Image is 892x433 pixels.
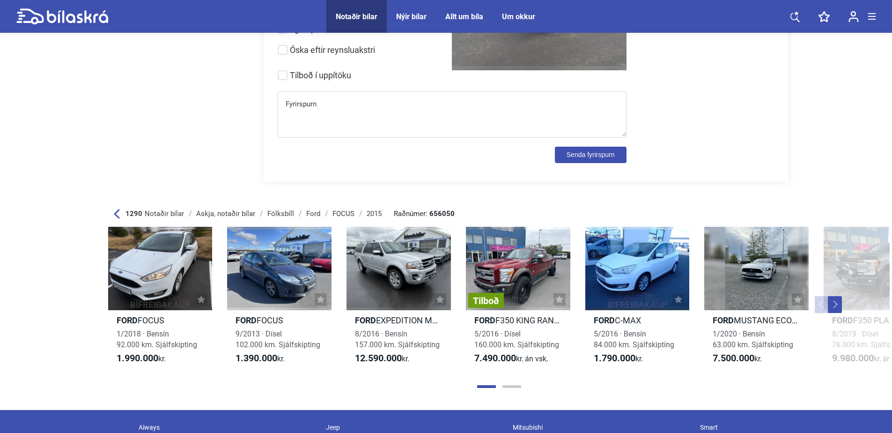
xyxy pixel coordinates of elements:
[474,329,559,349] span: 5/2016 · Dísel 160.000 km. Sjálfskipting
[355,353,409,364] span: kr.
[145,209,184,218] span: Notaðir bílar
[236,352,277,364] b: 1.390.000
[355,315,376,325] b: Ford
[594,352,635,364] b: 1.790.000
[848,11,859,22] img: user-login.svg
[394,210,455,217] span: Raðnúmer:
[713,352,754,364] b: 7.500.000
[336,12,377,21] a: Notaðir bílar
[236,315,257,325] b: Ford
[594,353,643,364] span: kr.
[429,210,455,217] b: 656050
[227,315,332,326] h2: FOCUS
[346,315,451,326] h2: EXPEDITION MAX
[306,210,320,217] div: Ford
[585,315,690,326] h2: C-MAX
[367,210,382,217] div: 2015
[832,315,853,325] b: Ford
[474,353,548,364] span: kr.
[713,353,762,364] span: kr.
[832,352,874,364] b: 9.980.000
[473,296,499,306] span: Tilboð
[815,296,829,313] button: Previous
[445,12,483,21] a: Allt um bíla
[713,329,793,349] span: 1/2020 · Bensín 63.000 km. Sjálfskipting
[704,227,809,373] a: FordMUSTANG ECOBOOST1/2020 · Bensín63.000 km. Sjálfskipting7.500.000kr.
[267,210,294,217] div: Fólksbíll
[117,315,138,325] b: Ford
[346,227,451,373] a: FordEXPEDITION MAX8/2016 · Bensín157.000 km. Sjálfskipting12.590.000kr.
[227,227,332,373] a: FordFOCUS9/2013 · Dísel102.000 km. Sjálfskipting1.390.000kr.
[828,296,842,313] button: Next
[594,329,674,349] span: 5/2016 · Bensín 84.000 km. Sjálfskipting
[594,315,615,325] b: Ford
[332,210,354,217] div: FOCUS
[396,12,427,21] a: Nýir bílar
[477,385,496,388] button: Page 1
[290,70,351,80] span: Tilboð í uppítöku
[117,352,158,364] b: 1.990.000
[290,45,375,55] span: Óska eftir reynsluakstri
[196,210,255,217] div: Askja, notaðir bílar
[555,147,627,163] button: Senda fyrirspurn
[355,352,402,364] b: 12.590.000
[713,315,734,325] b: Ford
[502,385,521,388] button: Page 2
[502,12,535,21] a: Um okkur
[117,329,197,349] span: 1/2018 · Bensín 92.000 km. Sjálfskipting
[236,329,320,349] span: 9/2013 · Dísel 102.000 km. Sjálfskipting
[474,352,516,364] b: 7.490.000
[466,227,570,373] a: TilboðFordF350 KING RANCH LANGUR5/2016 · Dísel160.000 km. Sjálfskipting7.490.000kr.
[466,315,570,326] h2: F350 KING RANCH LANGUR
[704,315,809,326] h2: MUSTANG ECOBOOST
[236,353,285,364] span: kr.
[585,227,690,373] a: FordC-MAX5/2016 · Bensín84.000 km. Sjálfskipting1.790.000kr.
[474,315,495,325] b: Ford
[108,227,213,373] a: FordFOCUS1/2018 · Bensín92.000 km. Sjálfskipting1.990.000kr.
[108,315,213,326] h2: FOCUS
[117,353,166,364] span: kr.
[355,329,440,349] span: 8/2016 · Bensín 157.000 km. Sjálfskipting
[125,209,142,218] b: 1290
